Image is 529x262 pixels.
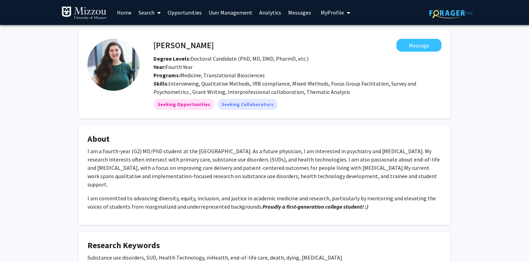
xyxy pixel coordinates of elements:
[217,99,278,110] mat-chip: Seeking Collaborators
[285,0,314,25] a: Messages
[153,63,166,70] b: Year:
[153,55,191,62] b: Degree Levels:
[114,0,135,25] a: Home
[396,39,442,52] button: Message Taylor Bosworth
[164,0,205,25] a: Opportunities
[61,6,107,20] img: University of Missouri Logo
[429,8,473,18] img: ForagerOne Logo
[153,63,193,70] span: Fourth Year
[262,203,368,210] em: Proudly a first-generation college student! :)
[153,80,169,87] b: Skills:
[153,72,180,79] b: Programs:
[135,0,164,25] a: Search
[87,194,442,211] p: I am committed to advancing diversity, equity, inclusion, and justice in academic medicine and re...
[87,134,442,144] h4: About
[180,72,265,79] span: Medicine, Translational Biosciences
[5,231,30,257] iframe: Chat
[87,39,140,91] img: Profile Picture
[87,253,442,262] div: Substance use disorders, SUD, Health Technology, mHealth, end-of-life care, death, dying, [MEDICA...
[87,241,442,251] h4: Research Keywords
[205,0,256,25] a: User Management
[153,80,416,95] span: Interviewing, Qualitative Methods, IRB compliance, Mixed-Methods, Focus Group Facilitation, Surve...
[87,164,437,188] span: My current work spans qualitative and implementation-focused research on substance use disorders,...
[87,147,442,189] p: I am a fourth-year (G2) MD/PhD student at the [GEOGRAPHIC_DATA]. As a future physician, I am inte...
[321,9,344,16] span: My Profile
[153,39,214,52] h4: [PERSON_NAME]
[256,0,285,25] a: Analytics
[153,55,309,62] span: Doctoral Candidate (PhD, MD, DMD, PharmD, etc.)
[153,99,215,110] mat-chip: Seeking Opportunities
